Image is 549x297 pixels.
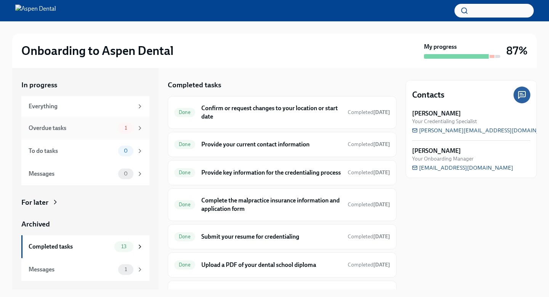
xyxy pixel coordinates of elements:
[412,89,445,101] h4: Contacts
[29,124,115,132] div: Overdue tasks
[412,118,477,125] span: Your Credentialing Specialist
[120,125,132,131] span: 1
[348,233,390,240] span: July 8th, 2025 21:40
[119,171,132,177] span: 0
[506,44,528,58] h3: 87%
[348,169,390,176] span: Completed
[201,196,342,213] h6: Complete the malpractice insurance information and application form
[373,141,390,148] strong: [DATE]
[21,258,149,281] a: Messages1
[348,201,390,208] span: Completed
[174,202,195,207] span: Done
[373,109,390,116] strong: [DATE]
[119,148,132,154] span: 0
[174,109,195,115] span: Done
[21,219,149,229] a: Archived
[29,102,133,111] div: Everything
[117,244,131,249] span: 13
[29,147,115,155] div: To do tasks
[373,262,390,268] strong: [DATE]
[21,96,149,117] a: Everything
[348,262,390,268] span: Completed
[15,5,56,17] img: Aspen Dental
[412,155,474,162] span: Your Onboarding Manager
[21,117,149,140] a: Overdue tasks1
[424,43,457,51] strong: My progress
[174,170,195,175] span: Done
[21,197,149,207] a: For later
[174,259,390,271] a: DoneUpload a PDF of your dental school diplomaCompleted[DATE]
[348,141,390,148] span: July 8th, 2025 11:41
[174,262,195,268] span: Done
[373,169,390,176] strong: [DATE]
[29,242,111,251] div: Completed tasks
[348,261,390,268] span: July 8th, 2025 11:52
[412,109,461,118] strong: [PERSON_NAME]
[29,265,115,274] div: Messages
[174,103,390,122] a: DoneConfirm or request changes to your location or start dateCompleted[DATE]
[348,109,390,116] span: July 8th, 2025 11:41
[348,169,390,176] span: July 8th, 2025 21:39
[174,195,390,215] a: DoneComplete the malpractice insurance information and application formCompleted[DATE]
[201,261,342,269] h6: Upload a PDF of your dental school diploma
[168,80,221,90] h5: Completed tasks
[29,170,115,178] div: Messages
[174,141,195,147] span: Done
[120,266,132,272] span: 1
[21,43,173,58] h2: Onboarding to Aspen Dental
[348,201,390,208] span: July 8th, 2025 21:29
[201,233,342,241] h6: Submit your resume for credentialing
[201,169,342,177] h6: Provide key information for the credentialing process
[412,147,461,155] strong: [PERSON_NAME]
[21,197,48,207] div: For later
[174,138,390,151] a: DoneProvide your current contact informationCompleted[DATE]
[373,233,390,240] strong: [DATE]
[174,167,390,179] a: DoneProvide key information for the credentialing processCompleted[DATE]
[174,231,390,243] a: DoneSubmit your resume for credentialingCompleted[DATE]
[348,141,390,148] span: Completed
[412,164,513,172] a: [EMAIL_ADDRESS][DOMAIN_NAME]
[21,140,149,162] a: To do tasks0
[373,201,390,208] strong: [DATE]
[174,234,195,239] span: Done
[201,104,342,121] h6: Confirm or request changes to your location or start date
[348,109,390,116] span: Completed
[21,162,149,185] a: Messages0
[201,140,342,149] h6: Provide your current contact information
[21,235,149,258] a: Completed tasks13
[21,80,149,90] a: In progress
[348,233,390,240] span: Completed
